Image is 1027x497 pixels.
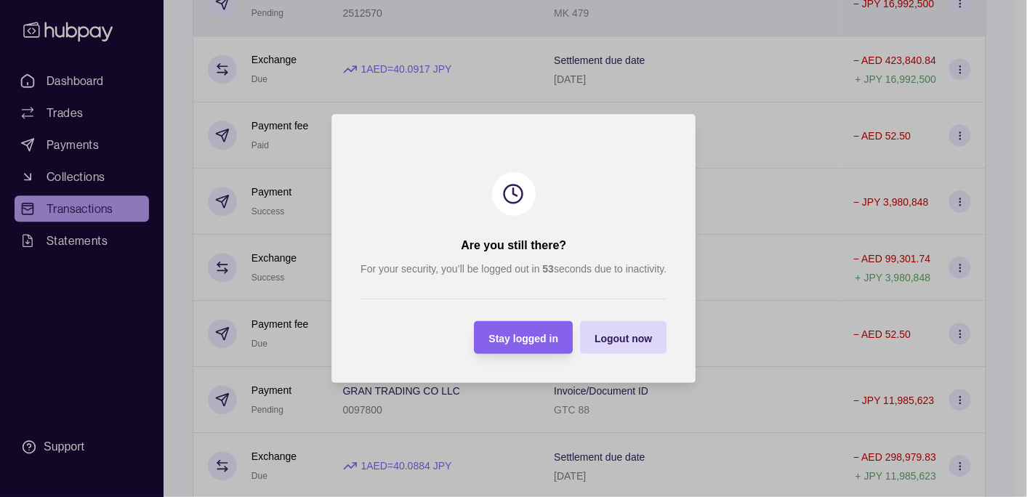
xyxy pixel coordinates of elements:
[474,321,573,354] button: Stay logged in
[461,238,566,254] h2: Are you still there?
[542,263,554,275] strong: 53
[488,333,558,344] span: Stay logged in
[361,261,666,277] p: For your security, you’ll be logged out in seconds due to inactivity.
[580,321,666,354] button: Logout now
[595,333,652,344] span: Logout now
